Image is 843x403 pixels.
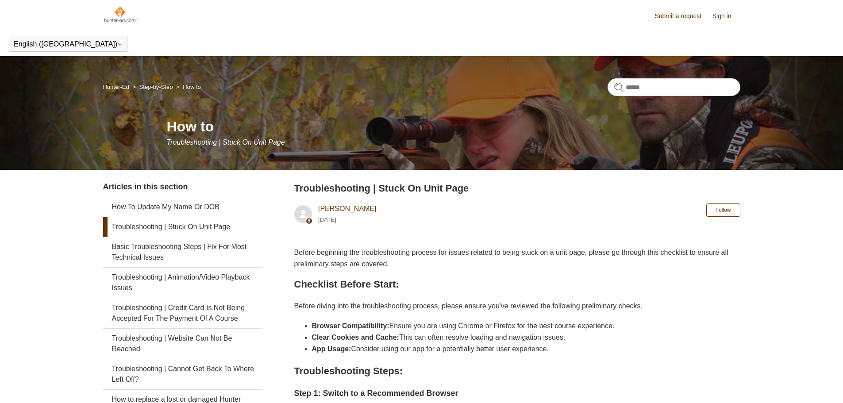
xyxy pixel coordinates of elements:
time: 05/15/2024, 09:36 [318,216,336,223]
h2: Checklist Before Start: [294,276,740,292]
li: Step-by-Step [131,84,174,90]
li: Hunter-Ed [103,84,131,90]
strong: App Usage: [312,345,351,353]
a: Sign in [712,12,740,21]
h2: Troubleshooting | Stuck On Unit Page [294,181,740,196]
li: This can often resolve loading and navigation issues. [312,332,740,343]
p: Before beginning the troubleshooting process for issues related to being stuck on a unit page, pl... [294,247,740,269]
a: Basic Troubleshooting Steps | Fix For Most Technical Issues [103,237,262,267]
button: English ([GEOGRAPHIC_DATA]) [14,40,123,48]
p: Before diving into the troubleshooting process, please ensure you've reviewed the following preli... [294,300,740,312]
strong: Browser Compatibility: [312,322,389,330]
h2: Troubleshooting Steps: [294,363,740,379]
img: Hunter-Ed Help Center home page [103,5,139,23]
a: Step-by-Step [139,84,173,90]
a: [PERSON_NAME] [318,205,377,212]
a: Hunter-Ed [103,84,129,90]
button: Follow Article [706,203,740,217]
a: Troubleshooting | Animation/Video Playback Issues [103,268,262,298]
h3: Step 1: Switch to a Recommended Browser [294,387,740,400]
span: Articles in this section [103,182,188,191]
input: Search [608,78,740,96]
span: Troubleshooting | Stuck On Unit Page [167,138,285,146]
li: How to [174,84,201,90]
a: Troubleshooting | Stuck On Unit Page [103,217,262,237]
a: Troubleshooting | Website Can Not Be Reached [103,329,262,359]
h1: How to [167,116,740,137]
li: Consider using our app for a potentially better user experience. [312,343,740,355]
strong: Clear Cookies and Cache: [312,334,399,341]
a: How To Update My Name Or DOB [103,197,262,217]
li: Ensure you are using Chrome or Firefox for the best course experience. [312,320,740,332]
a: Submit a request [654,12,710,21]
a: Troubleshooting | Cannot Get Back To Where Left Off? [103,359,262,389]
a: How to [183,84,200,90]
a: Troubleshooting | Credit Card Is Not Being Accepted For The Payment Of A Course [103,298,262,328]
